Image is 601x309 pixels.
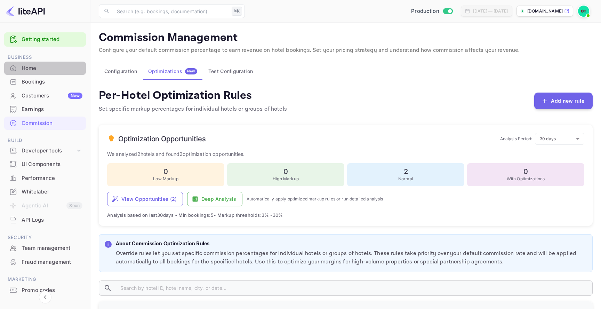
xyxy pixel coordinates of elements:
input: Search by hotel ID, hotel name, city, or date... [115,280,593,296]
div: Whitelabel [22,188,82,196]
div: Getting started [4,32,86,47]
div: Fraud management [22,258,82,266]
div: Home [22,64,82,72]
a: Home [4,62,86,74]
input: Search (e.g. bookings, documentation) [113,4,229,18]
span: Business [4,54,86,61]
div: Performance [4,172,86,185]
p: Override rules let you set specific commission percentages for individual hotels or groups of hot... [116,249,587,266]
p: Set specific markup percentages for individual hotels or groups of hotels [99,105,287,113]
div: Team management [4,241,86,255]
a: Team management [4,241,86,254]
div: Earnings [22,105,82,113]
div: Team management [22,244,82,252]
img: LiteAPI logo [6,6,45,17]
div: API Logs [22,216,82,224]
p: [DOMAIN_NAME] [527,8,563,14]
h4: Per-Hotel Optimization Rules [99,88,287,102]
div: Performance [22,174,82,182]
span: Build [4,137,86,144]
h6: 0 [231,167,340,176]
div: Developer tools [22,147,75,155]
div: Switch to Sandbox mode [408,7,455,15]
p: Automatically apply optimized markup rules or run detailed analysis [247,196,383,202]
img: Oussama Tali [578,6,589,17]
button: Test Configuration [203,63,258,80]
span: New [185,69,197,73]
div: Promo codes [22,286,82,294]
p: We analyzed 2 hotels and found 2 optimization opportunities. [107,150,584,158]
a: Performance [4,172,86,184]
p: About Commission Optimization Rules [116,240,587,248]
a: Earnings [4,103,86,116]
div: UI Components [22,160,82,168]
div: Whitelabel [4,185,86,199]
button: Configuration [99,63,143,80]
div: ⌘K [232,7,242,16]
p: With Optimizations [471,176,580,182]
p: Configure your default commission percentage to earn revenue on hotel bookings. Set your pricing ... [99,46,593,55]
span: Analysis based on last 30 days • Min bookings: 5 • Markup thresholds: 3 % - 30 % [107,212,283,218]
button: Add new rule [534,93,593,109]
a: Bookings [4,75,86,88]
a: Fraud management [4,255,86,268]
p: i [107,241,109,247]
h6: 0 [111,167,220,176]
div: Bookings [22,78,82,86]
span: Production [411,7,439,15]
div: Fraud management [4,255,86,269]
div: New [68,93,82,99]
button: Deep Analysis [187,192,242,206]
div: CustomersNew [4,89,86,103]
div: [DATE] — [DATE] [473,8,508,14]
span: Security [4,234,86,241]
button: View Opportunities (2) [107,192,183,206]
button: Collapse navigation [39,291,51,303]
a: Commission [4,117,86,129]
p: Analysis Period: [500,136,532,142]
a: API Logs [4,213,86,226]
a: UI Components [4,158,86,171]
h6: Optimization Opportunities [118,135,206,143]
div: 30 days [535,133,584,145]
a: Getting started [22,35,82,43]
p: High Markup [231,176,340,182]
p: Low Markup [111,176,220,182]
div: Optimizations [148,68,197,74]
div: Commission [4,117,86,130]
div: Developer tools [4,145,86,157]
div: Commission [22,119,82,127]
p: Normal [351,176,460,182]
a: Promo codes [4,284,86,296]
p: Commission Management [99,31,593,45]
h6: 0 [471,167,580,176]
div: Customers [22,92,82,100]
span: Marketing [4,276,86,283]
div: Bookings [4,75,86,89]
div: Home [4,62,86,75]
div: API Logs [4,213,86,227]
h6: 2 [351,167,460,176]
a: Whitelabel [4,185,86,198]
a: CustomersNew [4,89,86,102]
